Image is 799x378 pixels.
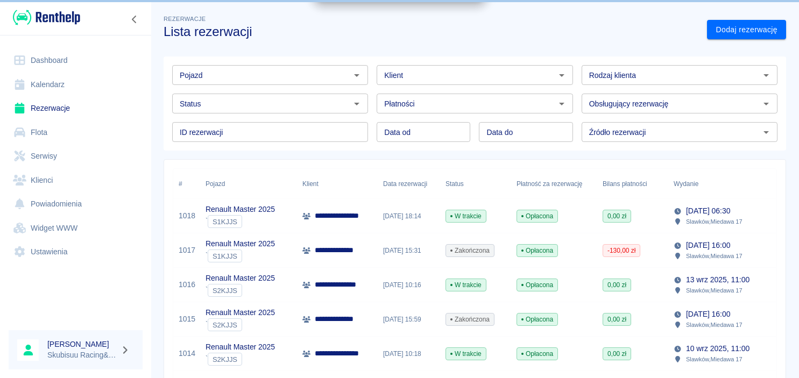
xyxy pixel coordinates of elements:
div: ` [206,249,275,262]
div: ` [206,353,275,366]
div: Wydanie [674,169,698,199]
button: Otwórz [759,96,774,111]
div: Status [440,169,511,199]
span: S2KJJS [208,355,242,363]
span: Zakończona [446,246,494,255]
div: Data rezerwacji [383,169,427,199]
a: Renthelp logo [9,9,80,26]
p: Renault Master 2025 [206,307,275,318]
span: Opłacona [517,246,557,255]
p: [DATE] 06:30 [686,205,730,217]
p: Slawków , Miedawa 17 [686,217,742,226]
button: Otwórz [349,96,364,111]
span: S1KJJS [208,252,242,260]
span: W trakcie [446,211,486,221]
a: 1018 [179,210,195,222]
input: DD.MM.YYYY [377,122,470,142]
p: Renault Master 2025 [206,273,275,284]
img: Renthelp logo [13,9,80,26]
span: Opłacona [517,315,557,324]
button: Otwórz [759,125,774,140]
input: DD.MM.YYYY [479,122,572,142]
a: Serwisy [9,144,143,168]
span: W trakcie [446,280,486,290]
div: # [179,169,182,199]
p: Slawków , Miedawa 17 [686,320,742,330]
div: Wydanie [668,169,787,199]
span: W trakcie [446,349,486,359]
p: Renault Master 2025 [206,238,275,249]
a: Ustawienia [9,240,143,264]
div: Płatność za rezerwację [517,169,583,199]
span: 0,00 zł [603,349,631,359]
a: Powiadomienia [9,192,143,216]
span: S2KJJS [208,321,242,329]
h6: [PERSON_NAME] [47,339,116,350]
span: Opłacona [517,280,557,290]
a: Rezerwacje [9,96,143,120]
div: [DATE] 18:14 [378,199,440,233]
button: Otwórz [759,68,774,83]
div: Płatność za rezerwację [511,169,597,199]
div: [DATE] 10:18 [378,337,440,371]
span: 0,00 zł [603,315,631,324]
p: 13 wrz 2025, 11:00 [686,274,749,286]
div: Status [446,169,464,199]
span: S2KJJS [208,287,242,295]
div: Pojazd [200,169,297,199]
div: ` [206,284,275,297]
div: [DATE] 15:31 [378,233,440,268]
p: Renault Master 2025 [206,204,275,215]
span: 0,00 zł [603,280,631,290]
div: ` [206,318,275,331]
p: [DATE] 16:00 [686,240,730,251]
span: Opłacona [517,211,557,221]
div: Klient [297,169,378,199]
p: Slawków , Miedawa 17 [686,354,742,364]
div: [DATE] 10:16 [378,268,440,302]
a: Dashboard [9,48,143,73]
span: 0,00 zł [603,211,631,221]
p: [DATE] 16:00 [686,309,730,320]
a: 1015 [179,313,195,325]
a: 1017 [179,245,195,256]
span: -130,00 zł [603,246,640,255]
p: Slawków , Miedawa 17 [686,251,742,261]
div: Klient [302,169,319,199]
div: ` [206,215,275,228]
p: Skubisuu Racing&Rent [47,350,116,361]
a: Klienci [9,168,143,192]
button: Zwiń nawigację [126,12,143,26]
a: Kalendarz [9,73,143,97]
span: Opłacona [517,349,557,359]
span: S1KJJS [208,218,242,226]
button: Otwórz [554,96,569,111]
div: Bilans płatności [597,169,668,199]
div: Data rezerwacji [378,169,440,199]
div: # [173,169,200,199]
a: Widget WWW [9,216,143,240]
p: Slawków , Miedawa 17 [686,286,742,295]
div: Pojazd [206,169,225,199]
a: 1016 [179,279,195,290]
div: Bilans płatności [603,169,647,199]
p: 10 wrz 2025, 11:00 [686,343,749,354]
button: Otwórz [349,68,364,83]
a: 1014 [179,348,195,359]
a: Dodaj rezerwację [707,20,786,40]
button: Otwórz [554,68,569,83]
span: Rezerwacje [164,16,206,22]
a: Flota [9,120,143,145]
div: [DATE] 15:59 [378,302,440,337]
p: Renault Master 2025 [206,341,275,353]
span: Zakończona [446,315,494,324]
h3: Lista rezerwacji [164,24,698,39]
